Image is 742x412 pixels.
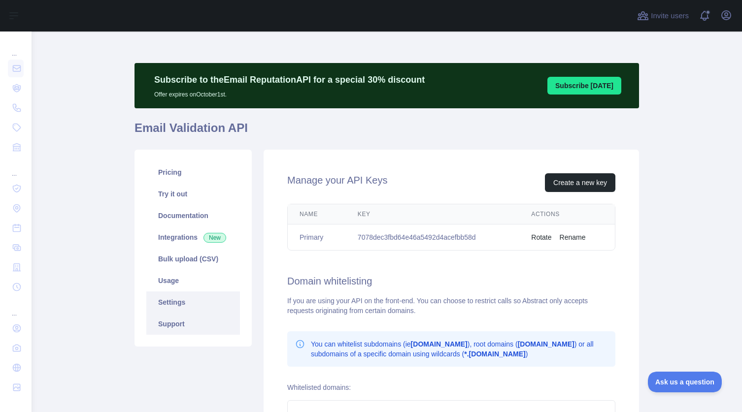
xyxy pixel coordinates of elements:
[311,339,607,359] p: You can whitelist subdomains (ie ), root domains ( ) or all subdomains of a specific domain using...
[648,372,722,392] iframe: Toggle Customer Support
[146,291,240,313] a: Settings
[203,233,226,243] span: New
[464,350,525,358] b: *.[DOMAIN_NAME]
[346,204,519,224] th: Key
[146,313,240,335] a: Support
[519,204,615,224] th: Actions
[547,77,621,95] button: Subscribe [DATE]
[146,183,240,205] a: Try it out
[545,173,615,192] button: Create a new key
[531,232,551,242] button: Rotate
[146,226,240,248] a: Integrations New
[560,232,586,242] button: Rename
[135,120,639,144] h1: Email Validation API
[287,296,615,316] div: If you are using your API on the front-end. You can choose to restrict calls so Abstract only acc...
[635,8,691,24] button: Invite users
[288,204,346,224] th: Name
[146,205,240,226] a: Documentation
[288,224,346,251] td: Primary
[146,270,240,291] a: Usage
[411,340,468,348] b: [DOMAIN_NAME]
[8,158,24,178] div: ...
[518,340,574,348] b: [DOMAIN_NAME]
[8,298,24,317] div: ...
[346,224,519,251] td: 7078dec3fbd64e46a5492d4acefbb58d
[146,248,240,270] a: Bulk upload (CSV)
[146,161,240,183] a: Pricing
[154,87,425,98] p: Offer expires on October 1st.
[154,73,425,87] p: Subscribe to the Email Reputation API for a special 30 % discount
[287,274,615,288] h2: Domain whitelisting
[287,173,387,192] h2: Manage your API Keys
[8,38,24,58] div: ...
[287,383,351,391] label: Whitelisted domains:
[651,10,689,22] span: Invite users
